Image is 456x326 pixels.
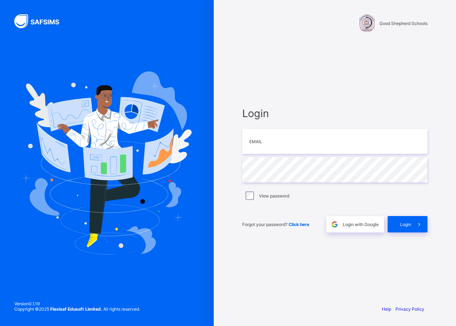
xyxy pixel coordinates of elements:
label: View password [259,193,289,199]
a: Click here [289,222,309,227]
span: Login [242,107,427,120]
img: Hero Image [22,71,192,254]
span: Version 0.1.19 [14,301,140,306]
img: google.396cfc9801f0270233282035f929180a.svg [331,220,339,229]
span: Good Shepherd Schools [379,21,427,26]
span: Login with Google [343,222,379,227]
span: Copyright © 2025 All rights reserved. [14,306,140,312]
span: Forgot your password? [242,222,309,227]
span: Login [400,222,411,227]
strong: Flexisaf Edusoft Limited. [50,306,102,312]
a: Help [382,306,391,312]
a: Privacy Policy [395,306,424,312]
img: SAFSIMS Logo [14,14,68,28]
